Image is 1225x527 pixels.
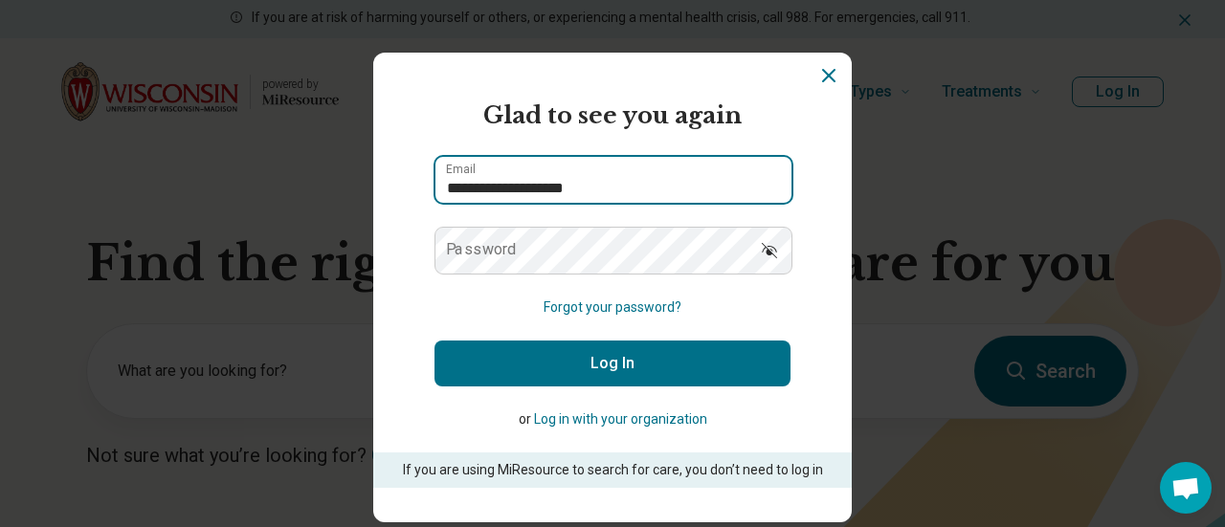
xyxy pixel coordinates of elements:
[434,409,791,429] p: or
[373,53,852,522] section: Login Dialog
[817,64,840,87] button: Dismiss
[434,99,791,133] h2: Glad to see you again
[748,227,791,273] button: Show password
[534,409,707,429] button: Log in with your organization
[446,164,476,175] label: Email
[544,297,681,318] button: Forgot your password?
[400,460,825,480] p: If you are using MiResource to search for care, you don’t need to log in
[434,340,791,386] button: Log In
[446,242,517,257] label: Password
